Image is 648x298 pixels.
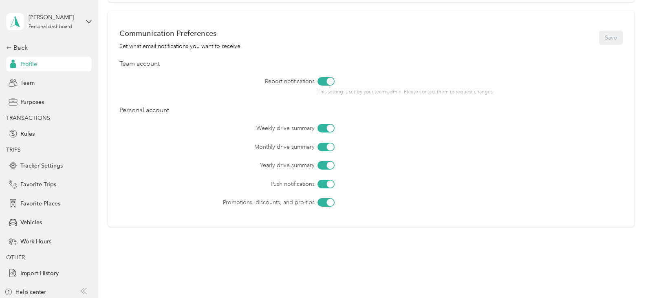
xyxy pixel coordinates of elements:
div: Team account [119,59,622,69]
span: Purposes [20,98,44,106]
button: Help center [4,288,46,296]
div: Back [6,43,88,53]
div: Set what email notifications you want to receive. [119,42,242,51]
span: Favorite Places [20,199,60,208]
span: Work Hours [20,237,51,246]
span: Vehicles [20,218,42,227]
label: Promotions, discounts, and pro-tips [165,198,315,207]
div: [PERSON_NAME] [29,13,79,22]
span: OTHER [6,254,25,261]
label: Push notifications [165,180,315,188]
div: Communication Preferences [119,29,242,38]
span: Profile [20,60,37,68]
span: TRANSACTIONS [6,115,50,121]
div: Personal account [119,106,622,115]
span: Team [20,79,35,87]
span: TRIPS [6,146,21,153]
span: Import History [20,269,59,278]
span: Tracker Settings [20,161,63,170]
iframe: Everlance-gr Chat Button Frame [602,252,648,298]
label: Report notifications [165,77,315,86]
span: Favorite Trips [20,180,56,189]
div: Personal dashboard [29,24,72,29]
label: Weekly drive summary [165,124,315,132]
p: This setting is set by your team admin. Please contact them to request changes. [317,88,508,96]
label: Monthly drive summary [165,143,315,151]
span: Rules [20,130,35,138]
label: Yearly drive summary [165,161,315,170]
